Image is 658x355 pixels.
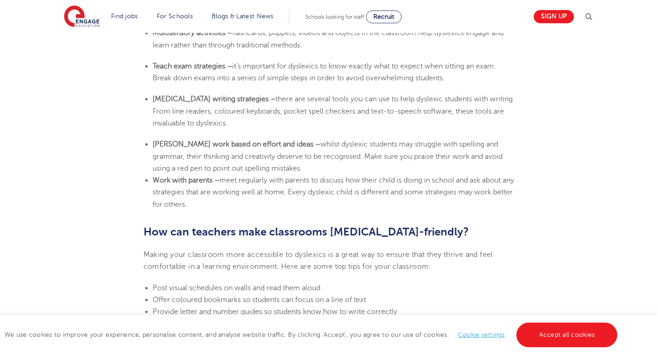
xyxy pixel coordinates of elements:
[153,308,397,316] span: Provide letter and number guides so students know how to write correctly
[516,323,618,347] a: Accept all cookies
[153,296,366,304] span: Offer coloured bookmarks so students can focus on a line of text
[111,13,138,20] a: Find jobs
[458,331,505,338] a: Cookie settings
[143,225,469,238] b: How can teachers make classrooms [MEDICAL_DATA]-friendly?
[143,251,493,271] span: Making your classroom more accessible to dyslexics is a great way to ensure that they thrive and ...
[153,95,515,127] span: there are several tools you can use to help dyslexic students with writing. From line readers, co...
[153,95,276,103] b: [MEDICAL_DATA] writing strategies –
[5,331,620,338] span: We use cookies to improve your experience, personalise content, and analyse website traffic. By c...
[157,13,193,20] a: For Schools
[305,14,364,20] span: Schools looking for staff
[534,10,574,23] a: Sign up
[153,62,496,82] span: it’s important for dyslexics to know exactly what to expect when sitting an exam. Break down exam...
[153,176,219,184] b: Work with parents –
[153,140,503,172] span: whilst dyslexic students may struggle with spelling and grammar, their thinking and creativity de...
[373,13,394,20] span: Recruit
[153,140,320,148] b: [PERSON_NAME] work based on effort and ideas –
[153,284,320,292] span: Post visual schedules on walls and read them aloud
[64,5,100,28] img: Engage Education
[153,176,514,209] span: meet regularly with parents to discuss how their child is doing in school and ask about any strat...
[212,13,274,20] a: Blogs & Latest News
[366,10,402,23] a: Recruit
[153,29,504,49] span: flashcards, puppets, videos and objects in the classroom help dyslexics engage and learn rather t...
[153,62,232,70] b: Teach exam strategies –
